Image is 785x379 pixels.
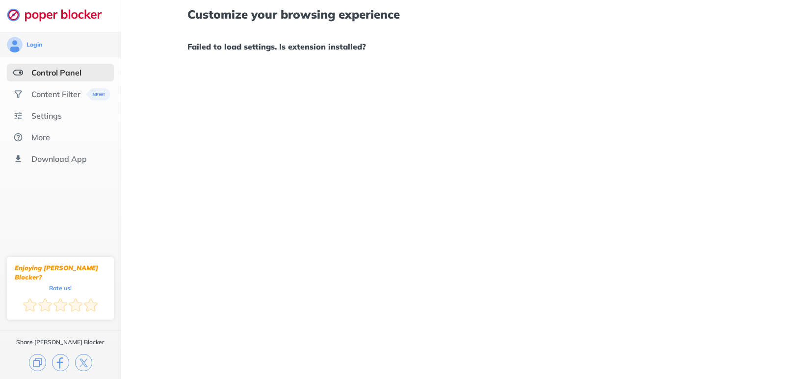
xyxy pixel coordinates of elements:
img: settings.svg [13,111,23,121]
div: More [31,132,50,142]
div: Content Filter [31,89,80,99]
img: about.svg [13,132,23,142]
img: x.svg [75,354,92,371]
h1: Customize your browsing experience [187,8,718,21]
img: features-selected.svg [13,68,23,77]
div: Settings [31,111,62,121]
div: Enjoying [PERSON_NAME] Blocker? [15,263,106,282]
div: Download App [31,154,87,164]
div: Login [26,41,42,49]
img: facebook.svg [52,354,69,371]
div: Share [PERSON_NAME] Blocker [16,338,105,346]
img: copy.svg [29,354,46,371]
img: avatar.svg [7,37,23,52]
img: logo-webpage.svg [7,8,112,22]
img: download-app.svg [13,154,23,164]
img: menuBanner.svg [86,88,110,101]
div: Rate us! [49,286,72,290]
img: social.svg [13,89,23,99]
h1: Failed to load settings. Is extension installed? [187,40,718,53]
div: Control Panel [31,68,81,77]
